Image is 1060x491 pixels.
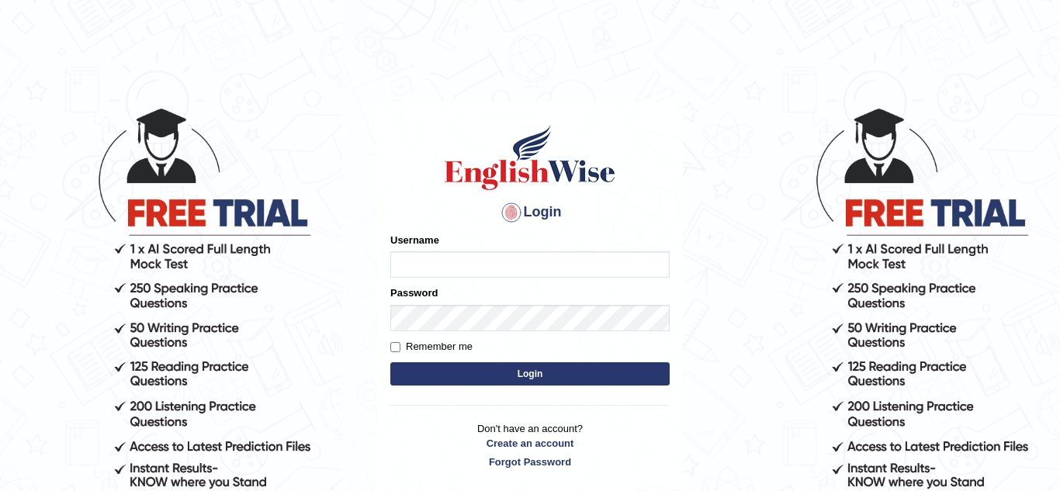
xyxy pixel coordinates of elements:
[390,339,473,354] label: Remember me
[390,362,670,386] button: Login
[390,455,670,469] a: Forgot Password
[390,342,400,352] input: Remember me
[390,436,670,451] a: Create an account
[390,233,439,247] label: Username
[390,421,670,469] p: Don't have an account?
[442,123,618,192] img: Logo of English Wise sign in for intelligent practice with AI
[390,200,670,225] h4: Login
[390,285,438,300] label: Password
